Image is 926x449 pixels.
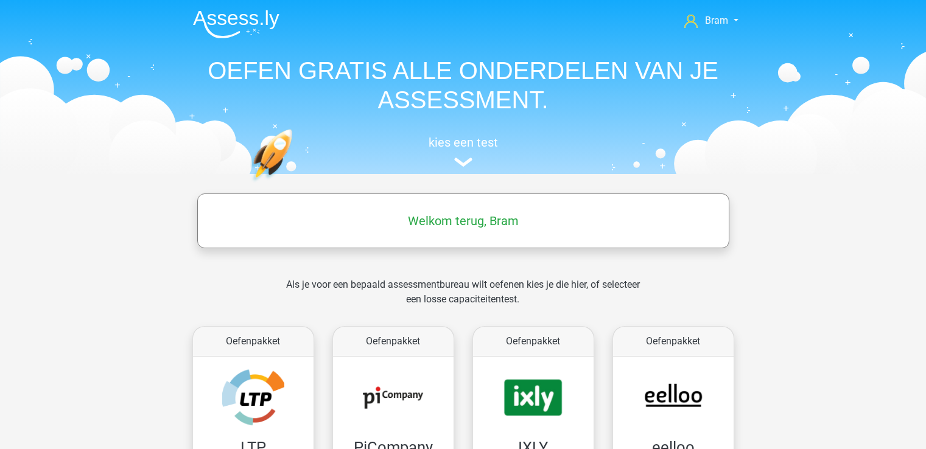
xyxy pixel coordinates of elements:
[276,277,650,321] div: Als je voor een bepaald assessmentbureau wilt oefenen kies je die hier, of selecteer een losse ca...
[183,135,743,167] a: kies een test
[193,10,279,38] img: Assessly
[183,56,743,114] h1: OEFEN GRATIS ALLE ONDERDELEN VAN JE ASSESSMENT.
[203,214,723,228] h5: Welkom terug, Bram
[454,158,472,167] img: assessment
[183,135,743,150] h5: kies een test
[705,15,728,26] span: Bram
[679,13,743,28] a: Bram
[250,129,340,239] img: oefenen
